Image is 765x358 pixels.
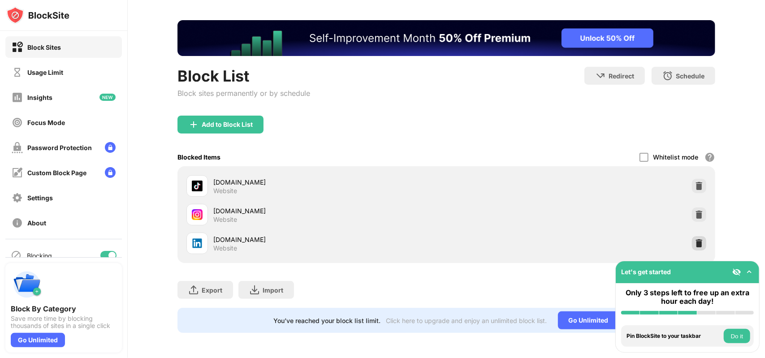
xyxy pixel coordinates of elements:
img: new-icon.svg [99,94,116,101]
iframe: Banner [177,20,715,56]
div: Website [213,187,237,195]
div: Website [213,244,237,252]
div: Save more time by blocking thousands of sites in a single click [11,315,117,329]
div: You’ve reached your block list limit. [274,317,381,324]
div: Click here to upgrade and enjoy an unlimited block list. [386,317,547,324]
div: Pin BlockSite to your taskbar [627,333,722,339]
img: focus-off.svg [12,117,23,128]
div: Only 3 steps left to free up an extra hour each day! [621,289,754,306]
div: About [27,219,46,227]
div: Insights [27,94,52,101]
div: Password Protection [27,144,92,151]
div: Whitelist mode [653,153,698,161]
div: [DOMAIN_NAME] [213,206,446,216]
img: logo-blocksite.svg [6,6,69,24]
img: customize-block-page-off.svg [12,167,23,178]
img: lock-menu.svg [105,142,116,153]
div: Add to Block List [202,121,253,128]
img: settings-off.svg [12,192,23,203]
img: favicons [192,209,203,220]
img: omni-setup-toggle.svg [745,267,754,276]
img: block-on.svg [12,42,23,53]
div: Blocked Items [177,153,220,161]
img: password-protection-off.svg [12,142,23,153]
div: Website [213,216,237,224]
div: [DOMAIN_NAME] [213,235,446,244]
div: Custom Block Page [27,169,86,177]
img: about-off.svg [12,217,23,229]
img: eye-not-visible.svg [732,267,741,276]
div: Import [263,286,283,294]
img: time-usage-off.svg [12,67,23,78]
img: insights-off.svg [12,92,23,103]
div: Settings [27,194,53,202]
div: Block Sites [27,43,61,51]
div: Blocking [27,252,52,259]
div: Go Unlimited [558,311,619,329]
div: Redirect [609,72,634,80]
div: Focus Mode [27,119,65,126]
div: Go Unlimited [11,333,65,347]
img: favicons [192,238,203,249]
div: Usage Limit [27,69,63,76]
div: [DOMAIN_NAME] [213,177,446,187]
div: Block sites permanently or by schedule [177,89,310,98]
div: Block List [177,67,310,85]
div: Export [202,286,222,294]
div: Schedule [676,72,704,80]
img: blocking-icon.svg [11,250,22,261]
img: favicons [192,181,203,191]
img: push-categories.svg [11,268,43,301]
img: lock-menu.svg [105,167,116,178]
div: Block By Category [11,304,117,313]
button: Do it [724,329,750,343]
div: Let's get started [621,268,671,276]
